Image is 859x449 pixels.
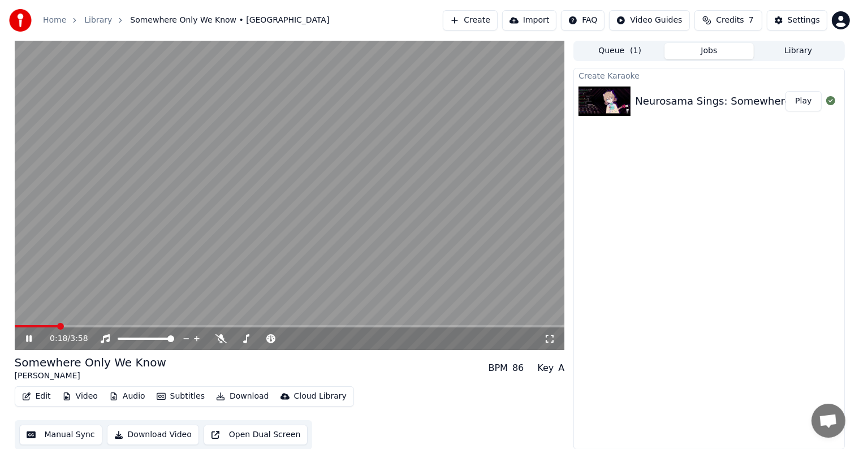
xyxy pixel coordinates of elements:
span: 0:18 [50,333,67,344]
div: Key [537,361,554,375]
div: A [558,361,564,375]
div: Cloud Library [294,391,347,402]
nav: breadcrumb [43,15,329,26]
button: Open Dual Screen [204,425,308,445]
button: Import [502,10,556,31]
button: Video Guides [609,10,689,31]
button: Credits7 [694,10,762,31]
button: Settings [767,10,827,31]
button: Play [785,91,821,111]
div: Somewhere Only We Know [15,355,166,370]
img: youka [9,9,32,32]
div: [PERSON_NAME] [15,370,166,382]
div: BPM [489,361,508,375]
div: Create Karaoke [574,68,844,82]
button: Queue [575,43,664,59]
span: 7 [749,15,754,26]
button: Audio [105,388,150,404]
span: 3:58 [70,333,88,344]
a: Library [84,15,112,26]
a: Home [43,15,66,26]
button: Library [754,43,843,59]
span: Somewhere Only We Know • [GEOGRAPHIC_DATA] [130,15,329,26]
span: ( 1 ) [630,45,641,57]
div: / [50,333,77,344]
button: Download [211,388,274,404]
div: 86 [512,361,524,375]
button: Manual Sync [19,425,102,445]
button: Jobs [664,43,754,59]
button: Video [58,388,102,404]
button: FAQ [561,10,605,31]
span: Credits [716,15,744,26]
button: Create [443,10,498,31]
button: Subtitles [152,388,209,404]
button: Download Video [107,425,199,445]
div: Open chat [811,404,845,438]
div: Settings [788,15,820,26]
button: Edit [18,388,55,404]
